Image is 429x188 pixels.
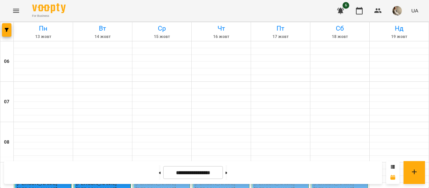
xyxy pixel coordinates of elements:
h6: 14 жовт [74,34,131,40]
button: UA [409,4,421,17]
h6: 18 жовт [311,34,368,40]
span: 6 [343,2,349,9]
h6: Вт [74,23,131,34]
img: 3379ed1806cda47daa96bfcc4923c7ab.jpg [392,6,402,15]
h6: Нд [371,23,428,34]
span: UA [411,7,418,14]
h6: Сб [311,23,368,34]
h6: 13 жовт [15,34,72,40]
h6: 16 жовт [193,34,250,40]
h6: 15 жовт [133,34,190,40]
button: Menu [8,3,24,19]
h6: Пт [252,23,309,34]
span: For Business [32,14,66,18]
h6: 19 жовт [371,34,428,40]
img: Voopty Logo [32,3,66,13]
h6: Чт [193,23,250,34]
h6: Ср [133,23,190,34]
h6: 17 жовт [252,34,309,40]
h6: Пн [15,23,72,34]
h6: 06 [4,58,9,65]
h6: 07 [4,98,9,106]
h6: 08 [4,139,9,146]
